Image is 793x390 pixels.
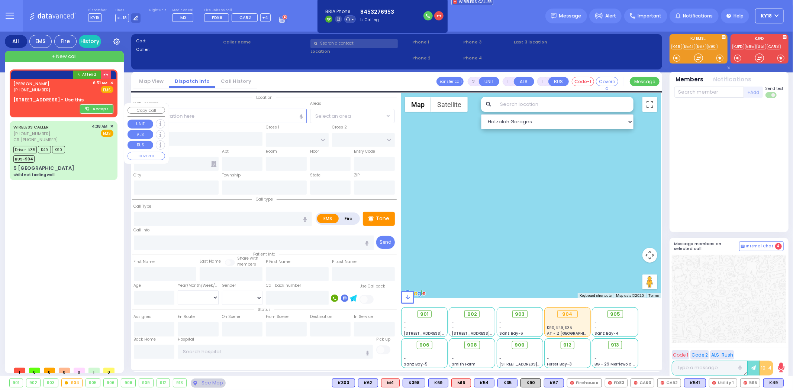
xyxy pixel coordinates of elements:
span: 4 [775,243,782,250]
button: ALS [128,130,153,139]
div: BLS [474,378,494,387]
label: Night unit [149,8,166,13]
div: K35 [497,378,518,387]
a: Util [757,44,766,49]
label: State [310,172,320,178]
span: - [499,356,502,361]
label: Fire units on call [204,8,271,13]
img: red-radio-icon.svg [570,381,574,385]
span: K-18 [115,14,129,22]
button: UNIT [479,77,499,86]
span: Location [252,95,276,100]
span: 0 [59,368,70,373]
span: - [404,319,406,325]
a: Call History [215,78,257,85]
span: AT - 2 [GEOGRAPHIC_DATA] [547,331,602,336]
div: K54 [474,378,494,387]
span: Forest Bay-3 [547,361,572,367]
a: K90 [707,44,718,49]
span: 4:38 AM [92,124,108,129]
div: Utility 1 [709,378,737,387]
label: Cross 2 [332,124,347,130]
div: BLS [403,378,425,387]
span: - [547,356,549,361]
label: P Last Name [332,259,357,265]
span: [PHONE_NUMBER] [13,131,50,137]
span: Phone 1 [412,39,461,45]
div: CAR3 [631,378,654,387]
label: Gender [222,283,236,289]
label: Last Name [200,259,221,264]
div: M16 [451,378,471,387]
button: COVERED [128,152,165,160]
span: 905 [610,311,620,318]
a: CAR3 [767,44,781,49]
span: CAR2 [239,14,251,20]
label: On Scene [222,314,240,320]
span: - [452,325,454,331]
button: Drag Pegman onto the map to open Street View [642,274,657,289]
button: Transfer call [436,77,464,86]
label: Areas [310,101,321,107]
div: BLS [428,378,448,387]
img: comment-alt.png [741,245,745,248]
span: 8453276953 [360,8,419,16]
label: Cross 1 [266,124,279,130]
span: - [452,350,454,356]
span: Help [734,13,744,19]
label: Cad: [136,38,221,44]
span: 908 [467,341,477,349]
span: [PHONE_NUMBER] [13,87,50,93]
button: Covered [596,77,618,86]
span: Internal Chat [746,244,774,249]
div: 903 [44,379,58,387]
span: Notifications [683,13,713,19]
div: ALS [451,378,471,387]
h5: Message members on selected call [674,241,739,251]
div: 908 [121,379,135,387]
div: 904 [62,379,83,387]
button: Message [630,77,660,86]
span: EMS [101,130,113,137]
label: KJ EMS... [670,37,728,42]
div: BLS [497,378,518,387]
div: 906 [104,379,118,387]
label: Call Type [134,204,152,209]
button: Attend [73,71,101,79]
span: - [404,356,406,361]
small: Share with [237,256,258,261]
label: Location [310,48,410,55]
span: Message [559,12,581,20]
span: Send text [765,86,784,91]
div: BLS [544,378,564,387]
a: KJFD [732,44,744,49]
span: M3 [180,14,187,20]
span: - [595,356,597,361]
a: WIRELESS CALLER [13,124,49,130]
img: red-radio-icon.svg [744,381,747,385]
small: is Calling... [360,17,381,23]
label: First Name [134,259,155,265]
div: 902 [26,379,41,387]
span: - [595,350,597,356]
div: Year/Month/Week/Day [178,283,219,289]
span: 901 [420,311,429,318]
label: Last 3 location [514,39,586,45]
div: Fire [54,35,77,48]
input: Search location [495,97,633,112]
a: K49 [671,44,682,49]
span: KY18 [761,13,772,19]
button: Show street map [405,97,431,112]
span: Status [254,307,274,312]
div: K541 [684,378,706,387]
input: Search hospital [178,345,373,359]
button: KY18 [755,9,784,23]
span: 903 [515,311,525,318]
input: Search a contact [310,39,398,48]
label: Assigned [134,314,152,320]
label: Caller: [136,46,221,53]
div: K90 [520,378,541,387]
span: Important [638,13,661,19]
div: ALS [381,378,400,387]
span: ✕ [110,123,113,130]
